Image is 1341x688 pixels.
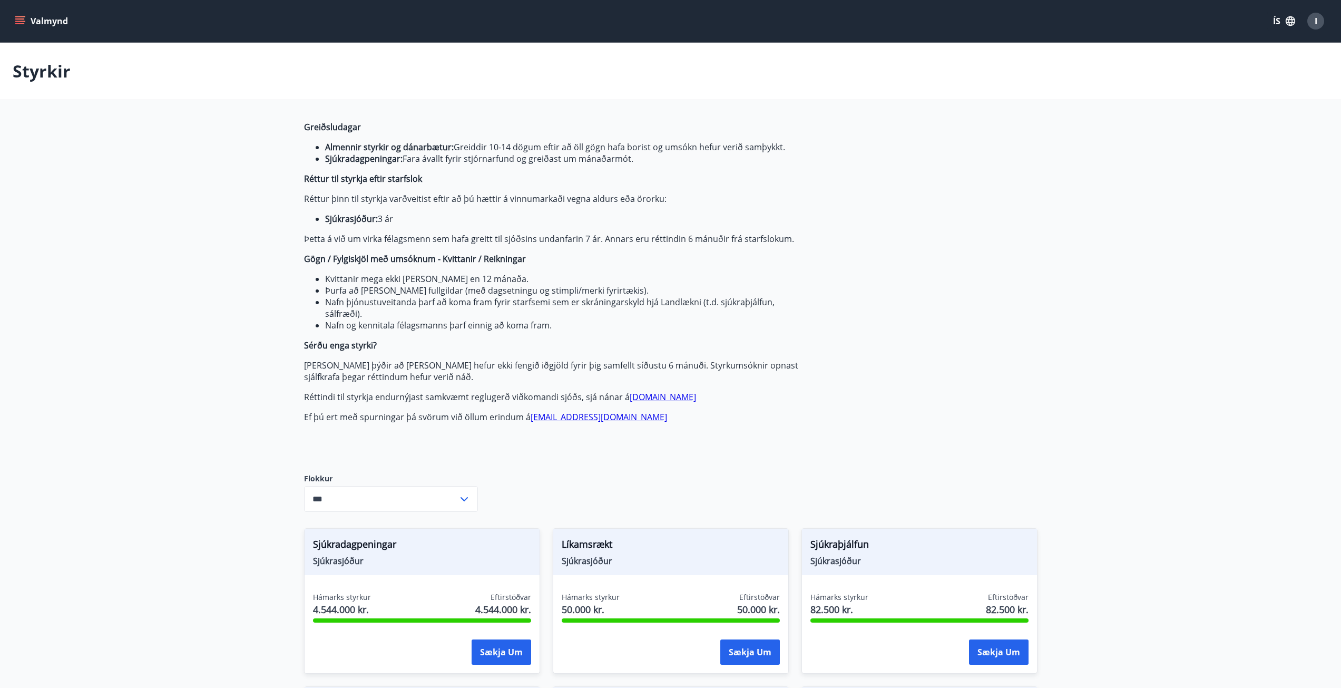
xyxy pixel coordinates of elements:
[810,537,1029,555] span: Sjúkraþjálfun
[304,233,801,245] p: Þetta á við um virka félagsmenn sem hafa greitt til sjóðsins undanfarin 7 ár. Annars eru réttindi...
[325,213,801,225] li: 3 ár
[325,273,801,285] li: Kvittanir mega ekki [PERSON_NAME] en 12 mánaða.
[304,411,801,423] p: Ef þú ert með spurningar þá svörum við öllum erindum á
[562,603,620,616] span: 50.000 kr.
[325,213,378,225] strong: Sjúkrasjóður:
[304,391,801,403] p: Réttindi til styrkja endurnýjast samkvæmt reglugerð viðkomandi sjóðs, sjá nánar á
[13,60,71,83] p: Styrkir
[739,592,780,603] span: Eftirstöðvar
[325,285,801,296] li: Þurfa að [PERSON_NAME] fullgildar (með dagsetningu og stimpli/merki fyrirtækis).
[13,12,72,31] button: menu
[531,411,667,423] a: [EMAIL_ADDRESS][DOMAIN_NAME]
[986,603,1029,616] span: 82.500 kr.
[1303,8,1328,34] button: I
[562,592,620,603] span: Hámarks styrkur
[325,319,801,331] li: Nafn og kennitala félagsmanns þarf einnig að koma fram.
[313,592,371,603] span: Hámarks styrkur
[630,391,696,403] a: [DOMAIN_NAME]
[304,121,361,133] strong: Greiðsludagar
[304,473,478,484] label: Flokkur
[313,537,531,555] span: Sjúkradagpeningar
[562,555,780,567] span: Sjúkrasjóður
[737,603,780,616] span: 50.000 kr.
[313,555,531,567] span: Sjúkrasjóður
[304,253,526,265] strong: Gögn / Fylgiskjöl með umsóknum - Kvittanir / Reikningar
[969,639,1029,665] button: Sækja um
[810,555,1029,567] span: Sjúkrasjóður
[1267,12,1301,31] button: ÍS
[810,592,868,603] span: Hámarks styrkur
[304,173,422,185] strong: Réttur til styrkja eftir starfslok
[491,592,531,603] span: Eftirstöðvar
[304,193,801,205] p: Réttur þinn til styrkja varðveitist eftir að þú hættir á vinnumarkaði vegna aldurs eða örorku:
[304,360,801,383] p: [PERSON_NAME] þýðir að [PERSON_NAME] hefur ekki fengið iðgjöld fyrir þig samfellt síðustu 6 mánuð...
[325,296,801,319] li: Nafn þjónustuveitanda þarf að koma fram fyrir starfsemi sem er skráningarskyld hjá Landlækni (t.d...
[720,639,780,665] button: Sækja um
[988,592,1029,603] span: Eftirstöðvar
[472,639,531,665] button: Sækja um
[304,340,377,351] strong: Sérðu enga styrki?
[562,537,780,555] span: Líkamsrækt
[475,603,531,616] span: 4.544.000 kr.
[325,153,801,164] li: Fara ávallt fyrir stjórnarfund og greiðast um mánaðarmót.
[313,603,371,616] span: 4.544.000 kr.
[325,153,403,164] strong: Sjúkradagpeningar:
[325,141,454,153] strong: Almennir styrkir og dánarbætur:
[325,141,801,153] li: Greiddir 10-14 dögum eftir að öll gögn hafa borist og umsókn hefur verið samþykkt.
[1315,15,1317,27] span: I
[810,603,868,616] span: 82.500 kr.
